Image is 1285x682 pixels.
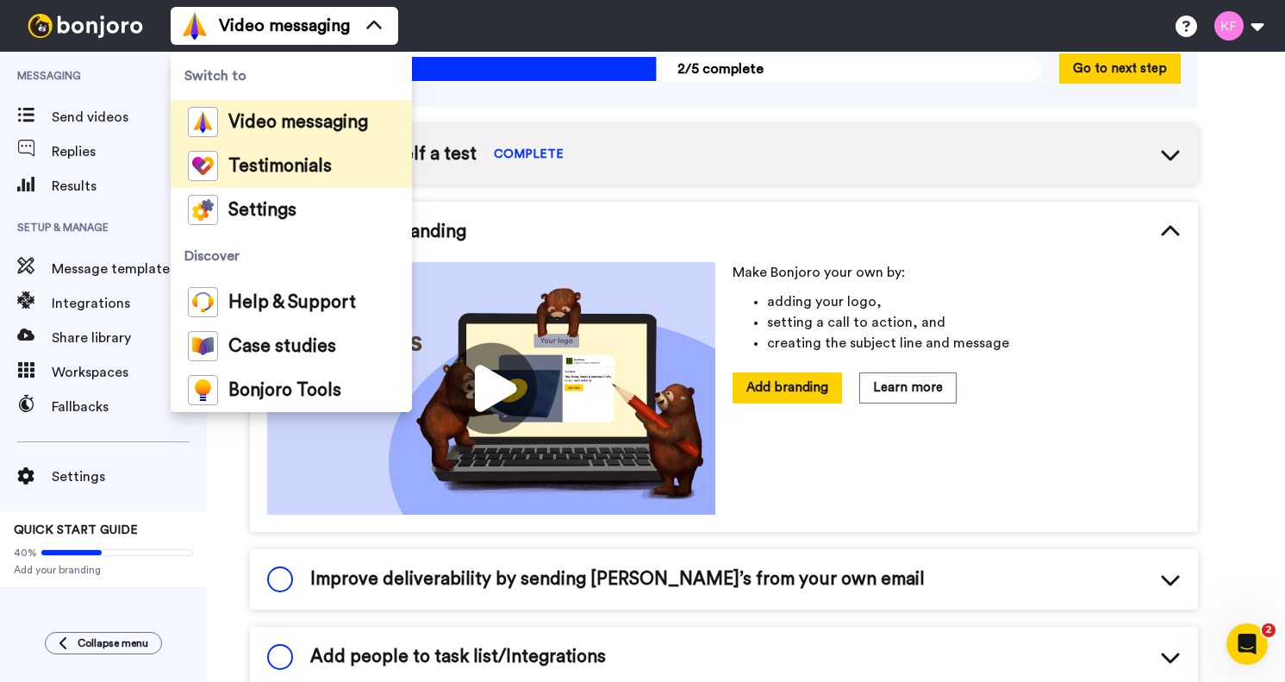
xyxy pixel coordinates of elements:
[399,56,1042,82] span: 2/5 complete
[171,368,412,412] a: Bonjoro Tools
[171,188,412,232] a: Settings
[78,636,148,650] span: Collapse menu
[52,107,207,128] span: Send videos
[52,362,207,383] span: Workspaces
[52,397,207,417] span: Fallbacks
[267,262,715,515] img: cf57bf495e0a773dba654a4906436a82.jpg
[171,100,412,144] a: Video messaging
[767,333,1181,354] li: creating the subject line and message
[14,524,138,536] span: QUICK START GUIDE
[767,291,1181,312] li: adding your logo,
[219,14,350,38] span: Video messaging
[52,141,207,162] span: Replies
[228,114,368,131] span: Video messaging
[1059,53,1181,84] button: Go to next step
[171,52,412,100] span: Switch to
[733,372,842,403] button: Add branding
[14,546,37,560] span: 40%
[52,466,207,487] span: Settings
[228,382,341,399] span: Bonjoro Tools
[733,262,1181,283] p: Make Bonjoro your own by:
[45,632,162,654] button: Collapse menu
[171,144,412,188] a: Testimonials
[188,195,218,225] img: settings-colored.svg
[228,294,356,311] span: Help & Support
[1262,623,1276,637] span: 2
[188,331,218,361] img: case-study-colored.svg
[52,328,207,348] span: Share library
[21,14,150,38] img: bj-logo-header-white.svg
[188,287,218,317] img: help-and-support-colored.svg
[494,146,564,163] span: COMPLETE
[52,176,207,197] span: Results
[171,232,412,280] span: Discover
[171,324,412,368] a: Case studies
[228,202,296,219] span: Settings
[181,12,209,40] img: vm-color.svg
[310,566,925,592] span: Improve deliverability by sending [PERSON_NAME]’s from your own email
[310,644,606,670] span: Add people to task list/Integrations
[859,372,957,403] button: Learn more
[52,293,174,314] span: Integrations
[14,563,193,577] span: Add your branding
[188,151,218,181] img: tm-color.svg
[171,280,412,324] a: Help & Support
[767,312,1181,333] li: setting a call to action, and
[228,338,336,355] span: Case studies
[188,107,218,137] img: vm-color.svg
[188,375,218,405] img: bj-tools-colored.svg
[1226,623,1268,665] iframe: Intercom live chat
[52,259,174,279] span: Message template
[228,158,332,175] span: Testimonials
